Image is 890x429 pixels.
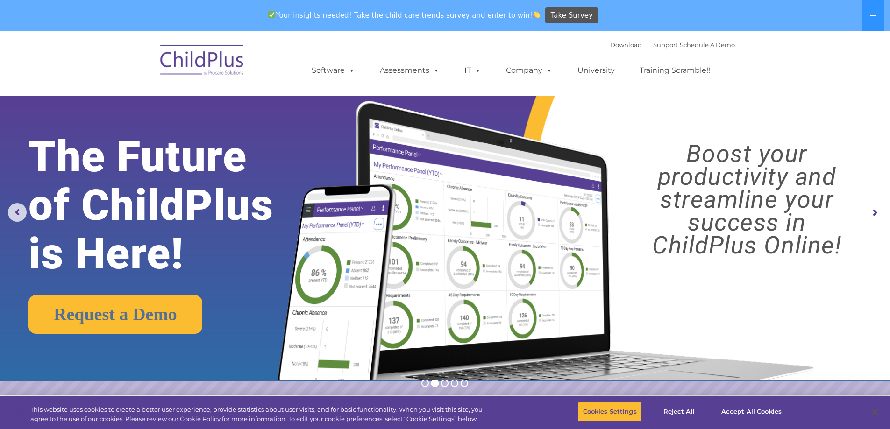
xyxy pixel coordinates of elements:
img: ChildPlus by Procare Solutions [156,38,249,85]
a: University [568,61,624,80]
a: Schedule A Demo [680,41,735,49]
div: This website uses cookies to create a better user experience, provide statistics about user visit... [30,405,490,423]
font: | [610,41,735,49]
a: Request a Demo [28,295,202,334]
a: Download [610,41,642,49]
button: Cookies Settings [578,402,642,422]
button: Reject All [650,402,708,422]
a: IT [455,61,491,80]
a: Support [653,41,678,49]
span: Last name [130,62,158,69]
rs-layer: The Future of ChildPlus is Here! [28,133,313,278]
img: ✅ [268,11,275,18]
a: Take Survey [545,7,598,24]
a: Software [302,61,364,80]
span: Your insights needed! Take the child care trends survey and enter to win! [264,6,544,24]
span: Phone number [130,100,170,107]
rs-layer: Boost your productivity and streamline your success in ChildPlus Online! [615,142,879,257]
a: Assessments [370,61,449,80]
a: Training Scramble!! [630,61,719,80]
img: 👏 [533,11,540,18]
a: Company [497,61,562,80]
span: Take Survey [551,7,593,24]
button: Accept All Cookies [716,402,787,422]
button: Close [865,401,885,422]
